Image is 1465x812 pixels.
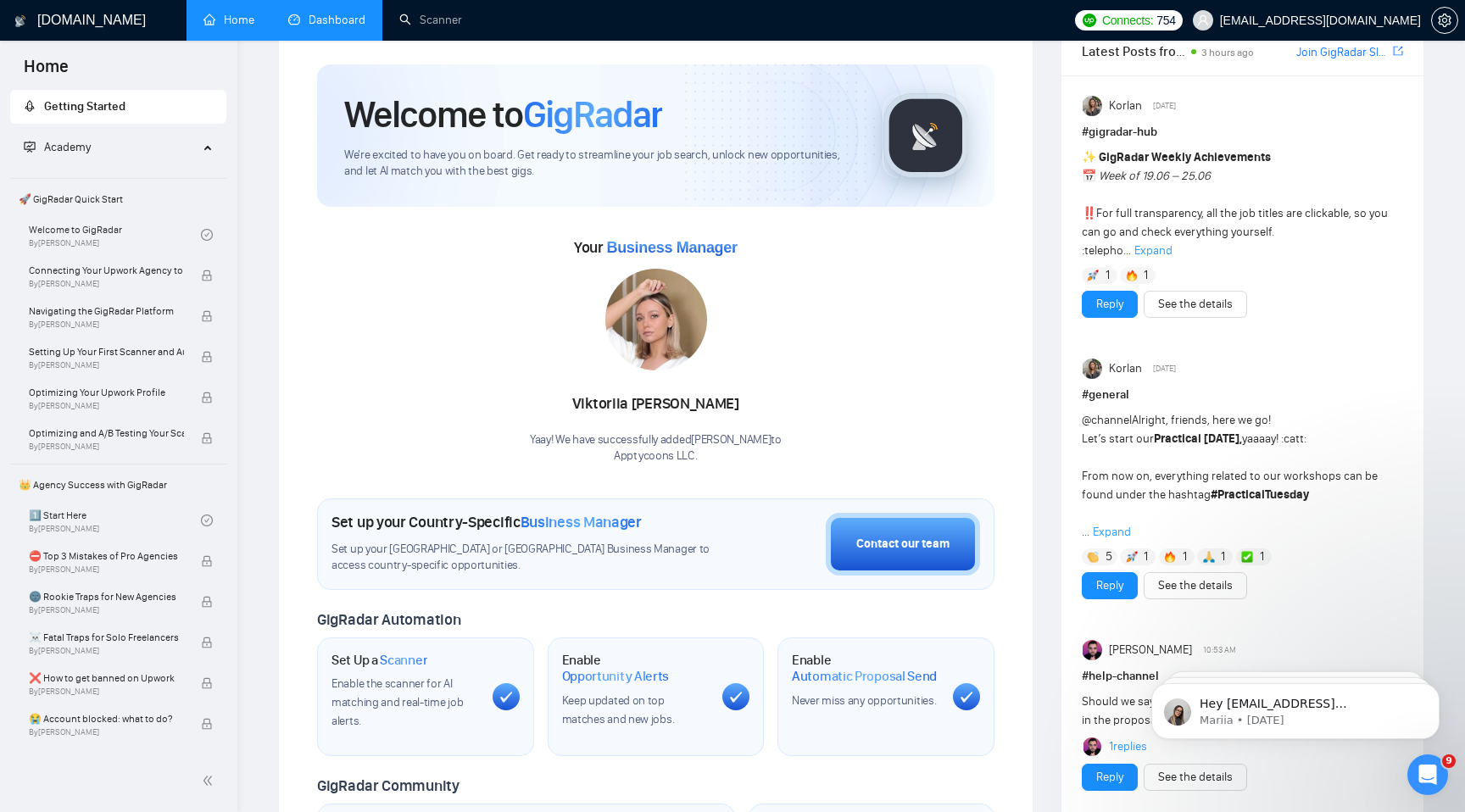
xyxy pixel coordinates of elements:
[1260,548,1264,565] span: 1
[1106,548,1112,565] span: 5
[29,401,184,411] span: By [PERSON_NAME]
[1082,413,1132,427] span: @channel
[521,513,642,531] span: Business Manager
[1221,548,1225,565] span: 1
[202,772,219,789] span: double-left
[14,8,26,35] img: logo
[574,238,738,257] span: Your
[201,596,213,608] span: lock
[792,693,936,708] span: Never miss any opportunities.
[1203,642,1236,658] span: 10:53 AM
[1102,11,1153,30] span: Connects:
[1082,386,1403,404] h1: # general
[201,351,213,363] span: lock
[201,432,213,444] span: lock
[1082,150,1096,164] span: ✨
[1083,14,1096,27] img: upwork-logo.png
[1144,291,1247,318] button: See the details
[1082,667,1403,686] h1: # help-channel
[1201,47,1254,58] span: 3 hours ago
[1144,267,1148,284] span: 1
[792,668,937,685] span: Automatic Proposal Send
[317,610,460,629] span: GigRadar Automation
[1109,359,1142,378] span: Korlan
[1126,551,1138,563] img: 🚀
[826,513,980,576] button: Contact our team
[1432,14,1457,27] span: setting
[1431,7,1458,34] button: setting
[344,92,662,137] h1: Welcome to
[605,269,707,370] img: 1686859828830-18.jpg
[1442,754,1456,768] span: 9
[883,93,968,178] img: gigradar-logo.png
[331,542,721,574] span: Set up your [GEOGRAPHIC_DATA] or [GEOGRAPHIC_DATA] Business Manager to access country-specific op...
[1134,243,1173,258] span: Expand
[1093,525,1131,539] span: Expand
[317,776,460,795] span: GigRadar Community
[1099,169,1211,183] em: Week of 19.06 – 25.06
[1082,572,1138,599] button: Reply
[380,652,427,669] span: Scanner
[29,425,184,442] span: Optimizing and A/B Testing Your Scanner for Better Results
[523,92,662,137] span: GigRadar
[1087,551,1099,563] img: 👏
[29,262,184,279] span: Connecting Your Upwork Agency to GigRadar
[201,677,213,689] span: lock
[1082,150,1388,258] span: For full transparency, all the job titles are clickable, so you can go and check everything yours...
[12,182,225,216] span: 🚀 GigRadar Quick Start
[1393,44,1403,58] span: export
[1082,123,1403,142] h1: # gigradar-hub
[1153,361,1176,376] span: [DATE]
[530,448,782,464] p: Apptycoons LLC .
[29,442,184,452] span: By [PERSON_NAME]
[24,141,36,153] span: fund-projection-screen
[29,629,184,646] span: ☠️ Fatal Traps for Solo Freelancers
[203,13,254,27] a: homeHome
[530,432,782,464] div: Yaay! We have successfully added [PERSON_NAME] to
[29,727,184,737] span: By [PERSON_NAME]
[29,360,184,370] span: By [PERSON_NAME]
[1082,694,1395,727] span: Should we say "We dit <result> at <agency>" or "I did <result>" in the proposals?
[1158,768,1233,787] a: See the details
[10,54,82,90] span: Home
[29,216,201,253] a: Welcome to GigRadarBy[PERSON_NAME]
[201,637,213,648] span: lock
[29,588,184,605] span: 🌚 Rookie Traps for New Agencies
[1431,14,1458,27] a: setting
[1082,764,1138,791] button: Reply
[1126,270,1138,281] img: 🔥
[29,605,184,615] span: By [PERSON_NAME]
[1109,97,1142,115] span: Korlan
[201,514,213,526] span: check-circle
[1082,169,1096,183] span: 📅
[1211,487,1309,502] strong: #PracticalTuesday
[1096,768,1123,787] a: Reply
[1109,738,1147,755] a: 1replies
[201,555,213,567] span: lock
[201,310,213,322] span: lock
[1144,764,1247,791] button: See the details
[1083,96,1103,116] img: Korlan
[201,270,213,281] span: lock
[44,99,125,114] span: Getting Started
[331,513,642,531] h1: Set up your Country-Specific
[1082,413,1378,539] span: Alright, friends, here we go! Let’s start our yaaaay! :catt: From now on, everything related to o...
[201,229,213,241] span: check-circle
[1296,43,1390,62] a: Join GigRadar Slack Community
[1197,14,1209,26] span: user
[10,90,226,124] li: Getting Started
[562,652,710,685] h1: Enable
[1106,267,1110,284] span: 1
[606,239,737,256] span: Business Manager
[1156,11,1175,30] span: 754
[1407,754,1448,795] iframe: Intercom live chat
[29,687,184,697] span: By [PERSON_NAME]
[1082,206,1096,220] span: ‼️
[1153,98,1176,114] span: [DATE]
[1203,551,1215,563] img: 🙏
[29,384,184,401] span: Optimizing Your Upwork Profile
[201,392,213,403] span: lock
[1144,572,1247,599] button: See the details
